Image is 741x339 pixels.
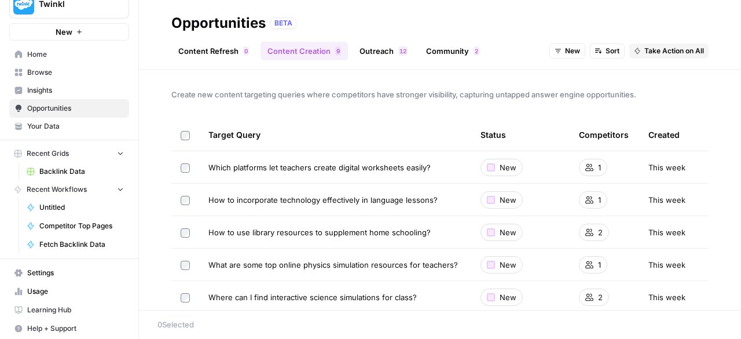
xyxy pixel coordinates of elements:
span: 2 [598,291,603,303]
span: Your Data [27,121,124,132]
div: Target Query [208,119,462,151]
span: Settings [27,268,124,278]
span: Recent Workflows [27,184,87,195]
div: 12 [398,46,408,56]
span: Untitled [39,202,124,213]
span: This week [648,194,685,206]
span: 9 [336,46,340,56]
span: New [500,259,516,271]
span: 2 [403,46,406,56]
a: Usage [9,282,129,301]
span: 0 [244,46,248,56]
div: 9 [335,46,341,56]
span: Insights [27,85,124,96]
span: 1 [399,46,403,56]
span: Where can I find interactive science simulations for class? [208,291,417,303]
button: Sort [590,43,625,59]
span: 1 [598,259,601,271]
span: Take Action on All [644,46,704,56]
button: Help + Support [9,319,129,338]
a: Backlink Data [21,162,129,181]
span: Create new content targeting queries where competitors have stronger visibility, capturing untapp... [171,89,709,100]
div: 0 [243,46,249,56]
span: Sort [606,46,619,56]
span: New [56,26,72,38]
span: Recent Grids [27,148,69,159]
span: Usage [27,286,124,297]
div: Competitors [579,119,629,151]
button: Take Action on All [629,43,709,59]
span: New [500,194,516,206]
span: Help + Support [27,323,124,334]
a: Learning Hub [9,301,129,319]
span: Which platforms let teachers create digital worksheets easily? [208,162,431,173]
a: Browse [9,63,129,82]
span: This week [648,259,685,271]
span: How to use library resources to supplement home schooling? [208,227,431,238]
div: 2 [474,46,479,56]
span: This week [648,162,685,173]
a: Competitor Top Pages [21,217,129,235]
span: 1 [598,194,601,206]
span: 1 [598,162,601,173]
span: Browse [27,67,124,78]
a: Fetch Backlink Data [21,235,129,254]
span: Competitor Top Pages [39,221,124,231]
div: BETA [270,17,296,29]
span: How to incorporate technology effectively in language lessons? [208,194,438,206]
a: Content Creation9 [261,42,348,60]
button: New [549,43,585,59]
div: 0 Selected [157,319,722,330]
span: New [500,162,516,173]
span: New [500,227,516,238]
div: Status [480,119,506,151]
button: Recent Workflows [9,181,129,198]
span: Home [27,49,124,60]
div: Created [648,119,680,151]
a: Content Refresh0 [171,42,256,60]
a: Insights [9,81,129,100]
span: 2 [598,227,603,238]
a: Community2 [419,42,486,60]
a: Home [9,45,129,64]
a: Untitled [21,198,129,217]
span: 2 [475,46,478,56]
button: New [9,23,129,41]
a: Opportunities [9,99,129,118]
a: Outreach12 [353,42,414,60]
span: Fetch Backlink Data [39,239,124,250]
a: Settings [9,264,129,282]
span: This week [648,291,685,303]
span: This week [648,227,685,238]
span: Backlink Data [39,166,124,177]
span: New [500,291,516,303]
span: Learning Hub [27,305,124,315]
span: What are some top online physics simulation resources for teachers? [208,259,458,271]
div: Opportunities [171,14,266,32]
a: Your Data [9,117,129,136]
span: Opportunities [27,103,124,114]
span: New [565,46,580,56]
button: Recent Grids [9,145,129,162]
